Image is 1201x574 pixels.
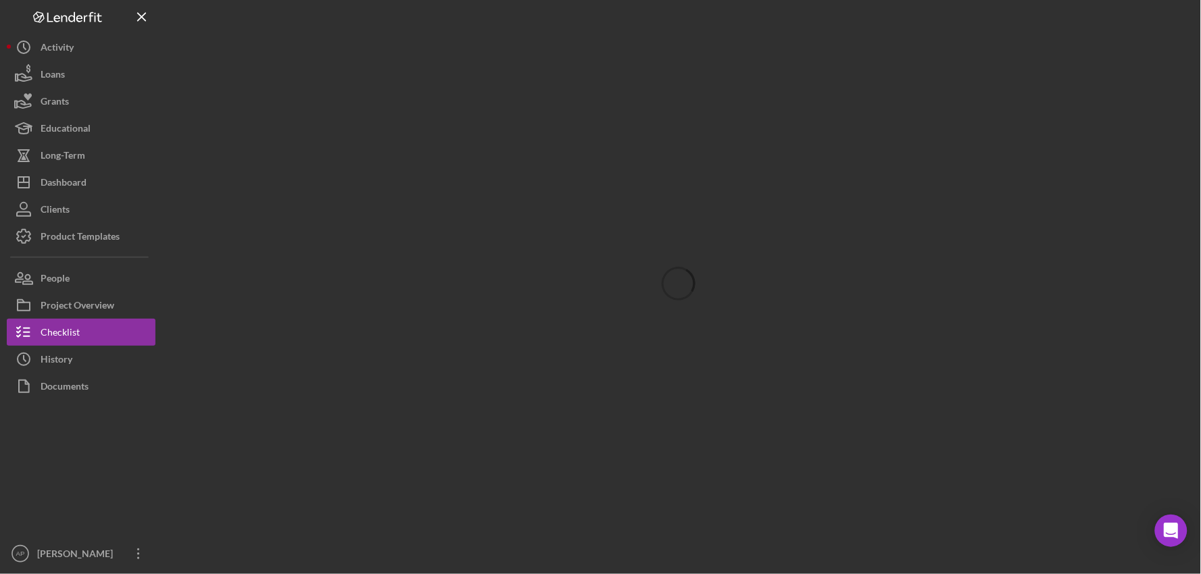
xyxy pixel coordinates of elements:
div: Project Overview [41,292,114,322]
div: Educational [41,115,91,145]
div: Dashboard [41,169,87,199]
div: Clients [41,196,70,226]
div: Checklist [41,319,80,349]
text: AP [16,550,25,558]
button: Project Overview [7,292,155,319]
div: Activity [41,34,74,64]
div: [PERSON_NAME] [34,540,122,571]
button: Product Templates [7,223,155,250]
button: Long-Term [7,142,155,169]
button: Educational [7,115,155,142]
button: Grants [7,88,155,115]
div: History [41,346,72,376]
button: Dashboard [7,169,155,196]
div: Grants [41,88,69,118]
div: Loans [41,61,65,91]
button: Activity [7,34,155,61]
div: Open Intercom Messenger [1155,515,1187,547]
button: People [7,265,155,292]
button: AP[PERSON_NAME] [7,540,155,567]
div: People [41,265,70,295]
button: Checklist [7,319,155,346]
button: Documents [7,373,155,400]
div: Long-Term [41,142,85,172]
div: Product Templates [41,223,120,253]
button: Clients [7,196,155,223]
button: History [7,346,155,373]
div: Documents [41,373,89,403]
button: Loans [7,61,155,88]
